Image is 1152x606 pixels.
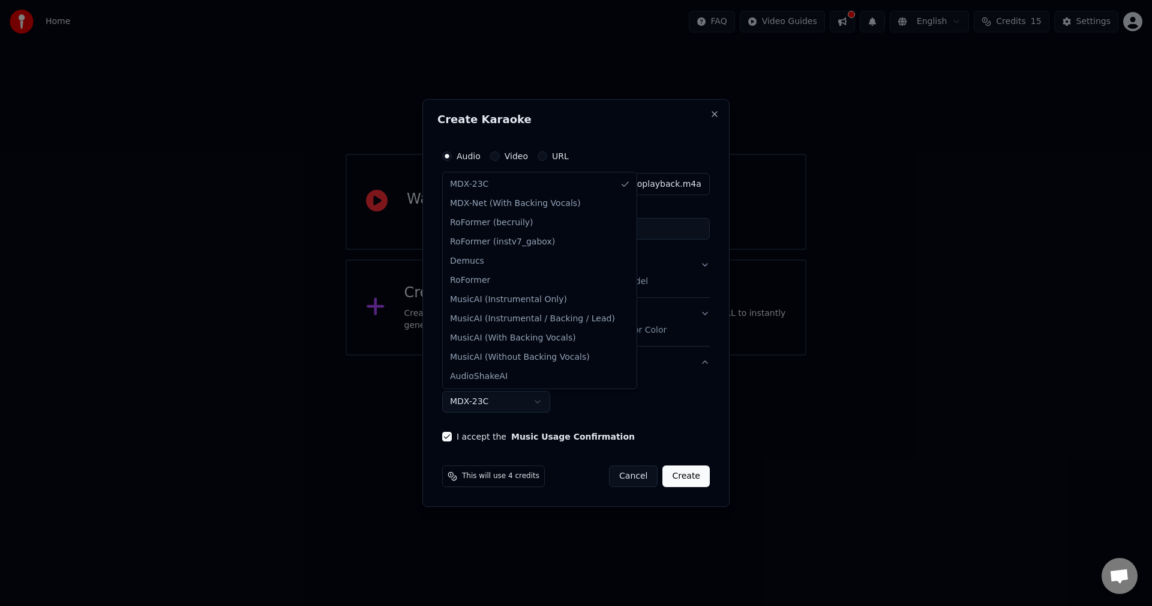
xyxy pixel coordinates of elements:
[450,351,590,363] span: MusicAI (Without Backing Vocals)
[450,274,490,286] span: RoFormer
[450,371,508,383] span: AudioShakeAI
[450,294,567,306] span: MusicAI (Instrumental Only)
[450,255,484,267] span: Demucs
[450,236,555,248] span: RoFormer (instv7_gabox)
[450,332,576,344] span: MusicAI (With Backing Vocals)
[450,313,615,325] span: MusicAI (Instrumental / Backing / Lead)
[450,217,533,229] span: RoFormer (becruily)
[450,178,488,190] span: MDX-23C
[450,198,581,210] span: MDX-Net (With Backing Vocals)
